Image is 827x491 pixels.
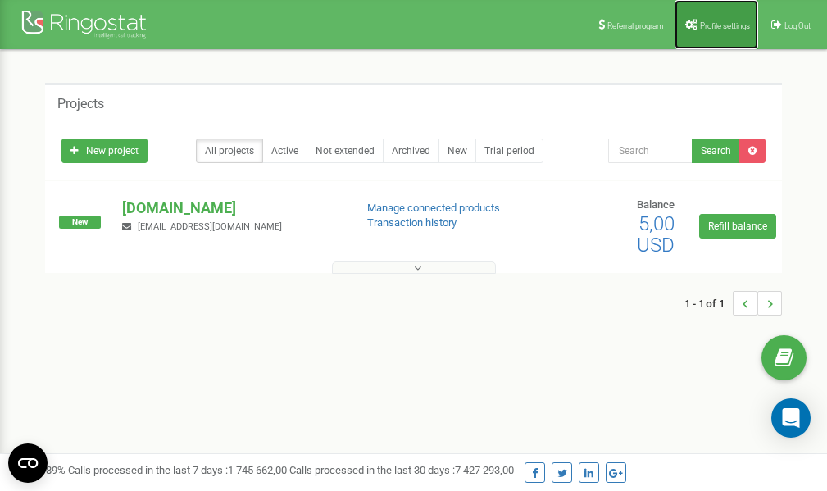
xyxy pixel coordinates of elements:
[608,139,693,163] input: Search
[684,275,782,332] nav: ...
[367,216,457,229] a: Transaction history
[637,198,675,211] span: Balance
[138,221,282,232] span: [EMAIL_ADDRESS][DOMAIN_NAME]
[59,216,101,229] span: New
[699,214,776,239] a: Refill balance
[607,21,664,30] span: Referral program
[57,97,104,111] h5: Projects
[307,139,384,163] a: Not extended
[637,212,675,257] span: 5,00 USD
[68,464,287,476] span: Calls processed in the last 7 days :
[367,202,500,214] a: Manage connected products
[692,139,740,163] button: Search
[8,443,48,483] button: Open CMP widget
[684,291,733,316] span: 1 - 1 of 1
[700,21,750,30] span: Profile settings
[383,139,439,163] a: Archived
[438,139,476,163] a: New
[196,139,263,163] a: All projects
[475,139,543,163] a: Trial period
[784,21,811,30] span: Log Out
[61,139,148,163] a: New project
[289,464,514,476] span: Calls processed in the last 30 days :
[455,464,514,476] u: 7 427 293,00
[228,464,287,476] u: 1 745 662,00
[262,139,307,163] a: Active
[771,398,811,438] div: Open Intercom Messenger
[122,198,340,219] p: [DOMAIN_NAME]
